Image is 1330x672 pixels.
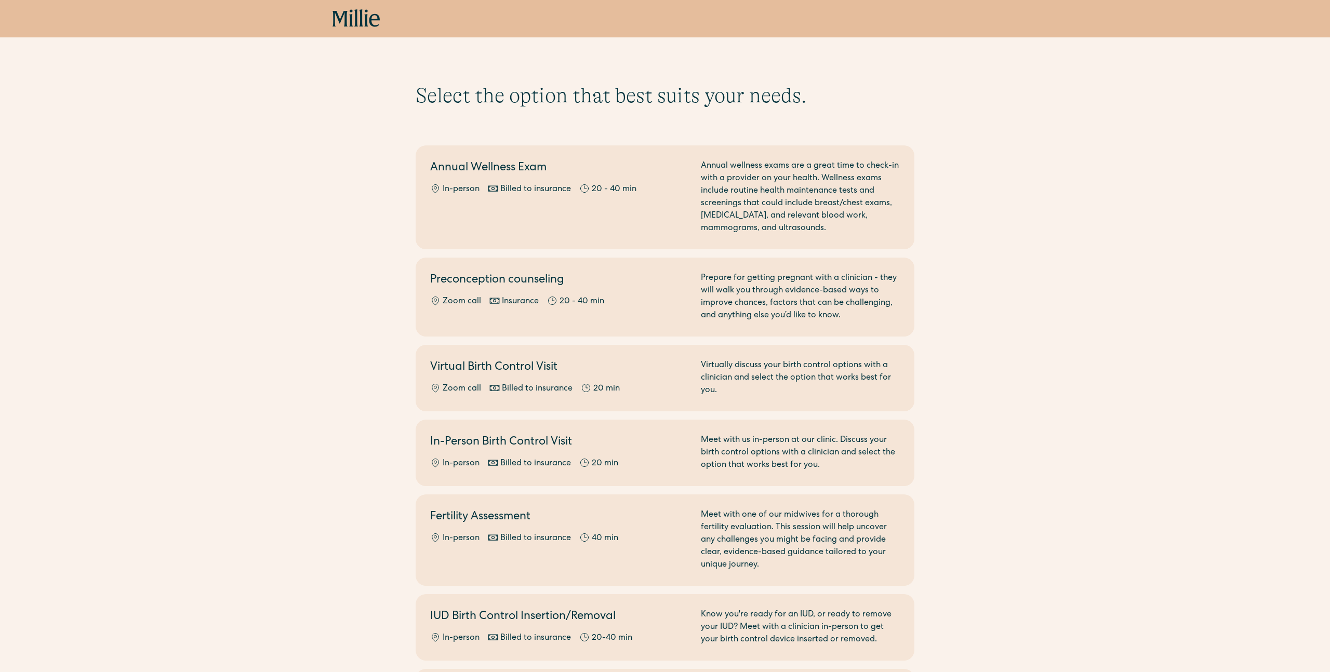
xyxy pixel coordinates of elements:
[502,383,573,395] div: Billed to insurance
[443,383,481,395] div: Zoom call
[701,609,900,646] div: Know you're ready for an IUD, or ready to remove your IUD? Meet with a clinician in-person to get...
[430,272,688,289] h2: Preconception counseling
[430,434,688,451] h2: In-Person Birth Control Visit
[560,295,604,308] div: 20 - 40 min
[443,183,480,196] div: In-person
[592,632,632,644] div: 20-40 min
[430,160,688,177] h2: Annual Wellness Exam
[416,145,914,249] a: Annual Wellness ExamIn-personBilled to insurance20 - 40 minAnnual wellness exams are a great time...
[593,383,620,395] div: 20 min
[443,458,480,470] div: In-person
[430,359,688,377] h2: Virtual Birth Control Visit
[701,272,900,322] div: Prepare for getting pregnant with a clinician - they will walk you through evidence-based ways to...
[443,295,481,308] div: Zoom call
[416,83,914,108] h1: Select the option that best suits your needs.
[443,532,480,545] div: In-person
[701,359,900,397] div: Virtually discuss your birth control options with a clinician and select the option that works be...
[592,183,636,196] div: 20 - 40 min
[701,160,900,235] div: Annual wellness exams are a great time to check-in with a provider on your health. Wellness exams...
[592,532,618,545] div: 40 min
[500,458,571,470] div: Billed to insurance
[502,295,539,308] div: Insurance
[416,594,914,661] a: IUD Birth Control Insertion/RemovalIn-personBilled to insurance20-40 minKnow you're ready for an ...
[430,609,688,626] h2: IUD Birth Control Insertion/Removal
[500,183,571,196] div: Billed to insurance
[443,632,480,644] div: In-person
[430,509,688,526] h2: Fertility Assessment
[500,632,571,644] div: Billed to insurance
[416,258,914,337] a: Preconception counselingZoom callInsurance20 - 40 minPrepare for getting pregnant with a clinicia...
[701,434,900,472] div: Meet with us in-person at our clinic. Discuss your birth control options with a clinician and sel...
[416,345,914,411] a: Virtual Birth Control VisitZoom callBilled to insurance20 minVirtually discuss your birth control...
[500,532,571,545] div: Billed to insurance
[701,509,900,571] div: Meet with one of our midwives for a thorough fertility evaluation. This session will help uncover...
[416,494,914,586] a: Fertility AssessmentIn-personBilled to insurance40 minMeet with one of our midwives for a thoroug...
[416,420,914,486] a: In-Person Birth Control VisitIn-personBilled to insurance20 minMeet with us in-person at our clin...
[592,458,618,470] div: 20 min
